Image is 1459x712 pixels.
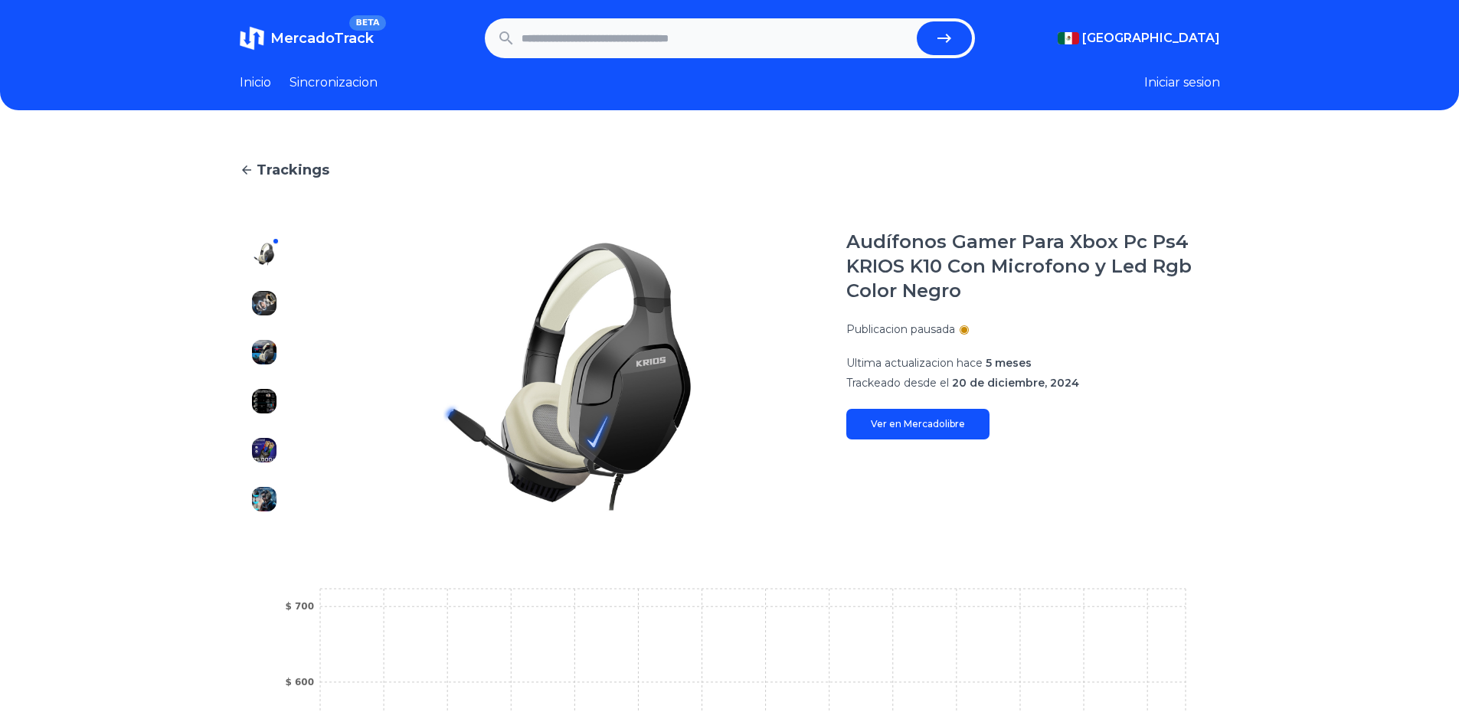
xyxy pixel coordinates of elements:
[285,601,314,612] tspan: $ 700
[240,26,374,51] a: MercadoTrackBETA
[1058,29,1220,47] button: [GEOGRAPHIC_DATA]
[270,30,374,47] span: MercadoTrack
[846,409,990,439] a: Ver en Mercadolibre
[252,242,276,266] img: Audífonos Gamer Para Xbox Pc Ps4 KRIOS K10 Con Microfono y Led Rgb Color Negro
[846,322,955,337] p: Publicacion pausada
[1144,73,1220,92] button: Iniciar sesion
[240,26,264,51] img: MercadoTrack
[1058,32,1079,44] img: Mexico
[846,356,983,370] span: Ultima actualizacion hace
[986,356,1032,370] span: 5 meses
[952,376,1079,390] span: 20 de diciembre, 2024
[285,677,314,688] tspan: $ 600
[290,73,378,92] a: Sincronizacion
[252,340,276,364] img: Audífonos Gamer Para Xbox Pc Ps4 KRIOS K10 Con Microfono y Led Rgb Color Negro
[1082,29,1220,47] span: [GEOGRAPHIC_DATA]
[252,389,276,413] img: Audífonos Gamer Para Xbox Pc Ps4 KRIOS K10 Con Microfono y Led Rgb Color Negro
[846,230,1220,303] h1: Audífonos Gamer Para Xbox Pc Ps4 KRIOS K10 Con Microfono y Led Rgb Color Negro
[252,487,276,511] img: Audífonos Gamer Para Xbox Pc Ps4 KRIOS K10 Con Microfono y Led Rgb Color Negro
[252,438,276,462] img: Audífonos Gamer Para Xbox Pc Ps4 KRIOS K10 Con Microfono y Led Rgb Color Negro
[240,73,271,92] a: Inicio
[846,376,949,390] span: Trackeado desde el
[349,15,385,31] span: BETA
[240,159,1220,181] a: Trackings
[319,230,816,524] img: Audífonos Gamer Para Xbox Pc Ps4 KRIOS K10 Con Microfono y Led Rgb Color Negro
[257,159,329,181] span: Trackings
[252,291,276,315] img: Audífonos Gamer Para Xbox Pc Ps4 KRIOS K10 Con Microfono y Led Rgb Color Negro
